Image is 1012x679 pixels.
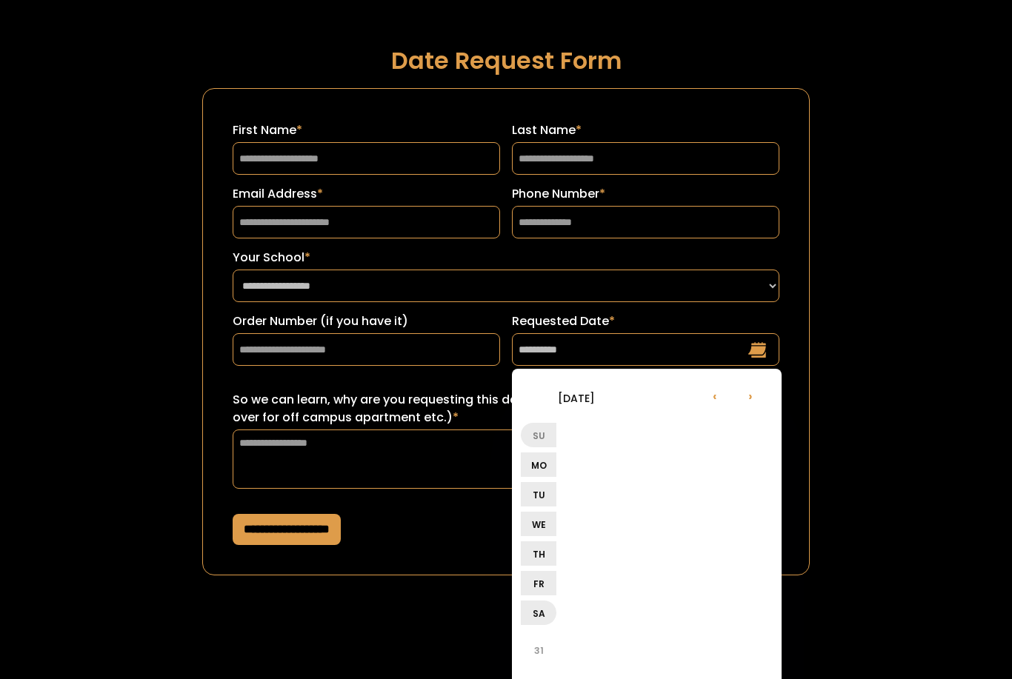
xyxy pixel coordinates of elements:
[233,391,779,427] label: So we can learn, why are you requesting this date? (ex: sorority recruitment, lease turn over for...
[233,185,500,203] label: Email Address
[202,88,810,575] form: Request a Date Form
[521,423,556,447] li: Su
[233,121,500,139] label: First Name
[521,601,556,625] li: Sa
[202,47,810,73] h1: Date Request Form
[521,452,556,477] li: Mo
[233,249,779,267] label: Your School
[521,512,556,536] li: We
[733,378,768,413] li: ›
[697,378,733,413] li: ‹
[521,632,556,668] li: 31
[521,571,556,595] li: Fr
[521,380,632,415] li: [DATE]
[512,312,779,330] label: Requested Date
[521,541,556,566] li: Th
[521,482,556,506] li: Tu
[233,312,500,330] label: Order Number (if you have it)
[512,121,779,139] label: Last Name
[512,185,779,203] label: Phone Number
